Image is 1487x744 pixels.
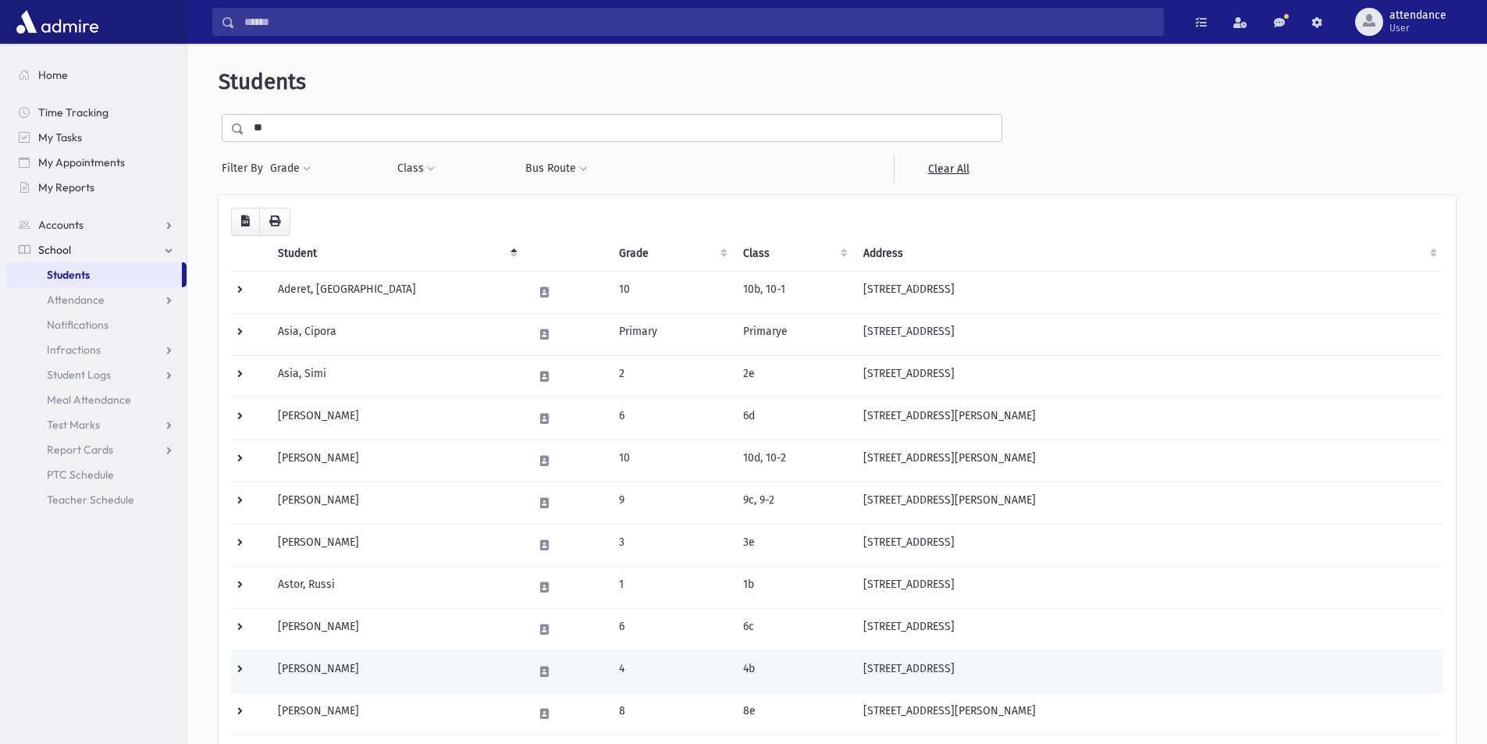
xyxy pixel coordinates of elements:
[47,268,90,282] span: Students
[1389,9,1446,22] span: attendance
[38,155,125,169] span: My Appointments
[6,337,187,362] a: Infractions
[38,180,94,194] span: My Reports
[734,566,854,608] td: 1b
[854,524,1443,566] td: [STREET_ADDRESS]
[6,387,187,412] a: Meal Attendance
[854,271,1443,313] td: [STREET_ADDRESS]
[854,440,1443,482] td: [STREET_ADDRESS][PERSON_NAME]
[610,397,734,440] td: 6
[854,397,1443,440] td: [STREET_ADDRESS][PERSON_NAME]
[269,236,523,272] th: Student: activate to sort column descending
[734,692,854,735] td: 8e
[38,68,68,82] span: Home
[222,160,269,176] span: Filter By
[734,236,854,272] th: Class: activate to sort column ascending
[6,437,187,462] a: Report Cards
[47,318,109,332] span: Notifications
[734,440,854,482] td: 10d, 10-2
[734,355,854,397] td: 2e
[610,566,734,608] td: 1
[47,368,111,382] span: Student Logs
[854,650,1443,692] td: [STREET_ADDRESS]
[38,105,109,119] span: Time Tracking
[525,155,588,183] button: Bus Route
[610,355,734,397] td: 2
[6,362,187,387] a: Student Logs
[610,650,734,692] td: 4
[6,237,187,262] a: School
[269,692,523,735] td: [PERSON_NAME]
[734,524,854,566] td: 3e
[269,440,523,482] td: [PERSON_NAME]
[610,440,734,482] td: 10
[734,397,854,440] td: 6d
[38,130,82,144] span: My Tasks
[734,650,854,692] td: 4b
[12,6,102,37] img: AdmirePro
[6,62,187,87] a: Home
[47,493,134,507] span: Teacher Schedule
[734,271,854,313] td: 10b, 10-1
[854,355,1443,397] td: [STREET_ADDRESS]
[854,692,1443,735] td: [STREET_ADDRESS][PERSON_NAME]
[610,313,734,355] td: Primary
[6,212,187,237] a: Accounts
[47,443,113,457] span: Report Cards
[6,262,182,287] a: Students
[6,100,187,125] a: Time Tracking
[610,692,734,735] td: 8
[269,355,523,397] td: Asia, Simi
[47,343,101,357] span: Infractions
[854,482,1443,524] td: [STREET_ADDRESS][PERSON_NAME]
[47,393,131,407] span: Meal Attendance
[854,608,1443,650] td: [STREET_ADDRESS]
[47,468,114,482] span: PTC Schedule
[610,524,734,566] td: 3
[219,69,306,94] span: Students
[269,566,523,608] td: Astor, Russi
[894,155,1002,183] a: Clear All
[269,524,523,566] td: [PERSON_NAME]
[397,155,436,183] button: Class
[6,462,187,487] a: PTC Schedule
[6,150,187,175] a: My Appointments
[269,608,523,650] td: [PERSON_NAME]
[610,271,734,313] td: 10
[854,236,1443,272] th: Address: activate to sort column ascending
[6,312,187,337] a: Notifications
[235,8,1163,36] input: Search
[610,482,734,524] td: 9
[6,125,187,150] a: My Tasks
[38,218,84,232] span: Accounts
[259,208,290,236] button: Print
[269,397,523,440] td: [PERSON_NAME]
[610,236,734,272] th: Grade: activate to sort column ascending
[269,271,523,313] td: Aderet, [GEOGRAPHIC_DATA]
[47,418,100,432] span: Test Marks
[734,482,854,524] td: 9c, 9-2
[269,155,311,183] button: Grade
[38,243,71,257] span: School
[734,608,854,650] td: 6c
[1389,22,1446,34] span: User
[734,313,854,355] td: Primarye
[610,608,734,650] td: 6
[6,412,187,437] a: Test Marks
[269,650,523,692] td: [PERSON_NAME]
[231,208,260,236] button: CSV
[6,175,187,200] a: My Reports
[854,566,1443,608] td: [STREET_ADDRESS]
[269,313,523,355] td: Asia, Cipora
[269,482,523,524] td: [PERSON_NAME]
[6,487,187,512] a: Teacher Schedule
[47,293,105,307] span: Attendance
[854,313,1443,355] td: [STREET_ADDRESS]
[6,287,187,312] a: Attendance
